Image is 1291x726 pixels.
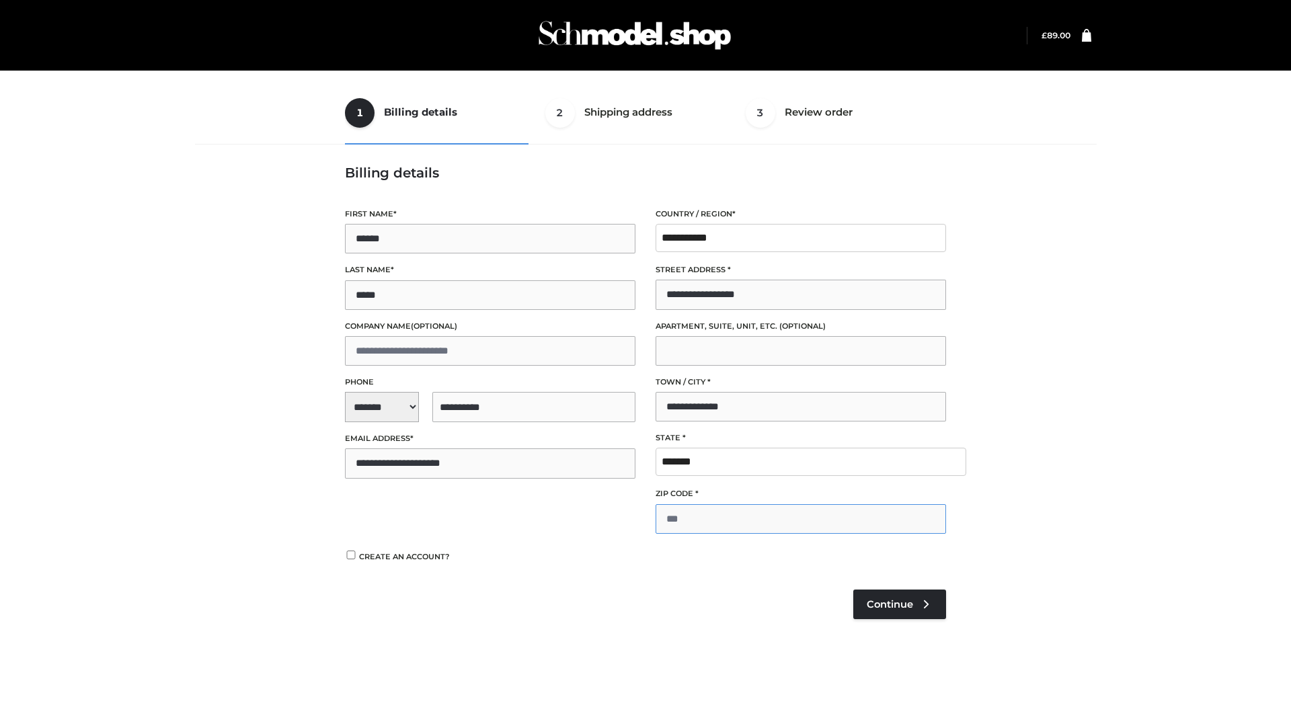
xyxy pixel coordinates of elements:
label: State [656,432,946,444]
h3: Billing details [345,165,946,181]
span: Create an account? [359,552,450,561]
span: (optional) [411,321,457,331]
bdi: 89.00 [1042,30,1070,40]
label: Street address [656,264,946,276]
label: Apartment, suite, unit, etc. [656,320,946,333]
label: Country / Region [656,208,946,220]
input: Create an account? [345,551,357,559]
label: Town / City [656,376,946,389]
label: ZIP Code [656,487,946,500]
a: Continue [853,590,946,619]
label: First name [345,208,635,220]
span: £ [1042,30,1047,40]
label: Company name [345,320,635,333]
img: Schmodel Admin 964 [534,9,736,62]
label: Email address [345,432,635,445]
a: £89.00 [1042,30,1070,40]
label: Last name [345,264,635,276]
span: (optional) [779,321,826,331]
span: Continue [867,598,913,610]
label: Phone [345,376,635,389]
